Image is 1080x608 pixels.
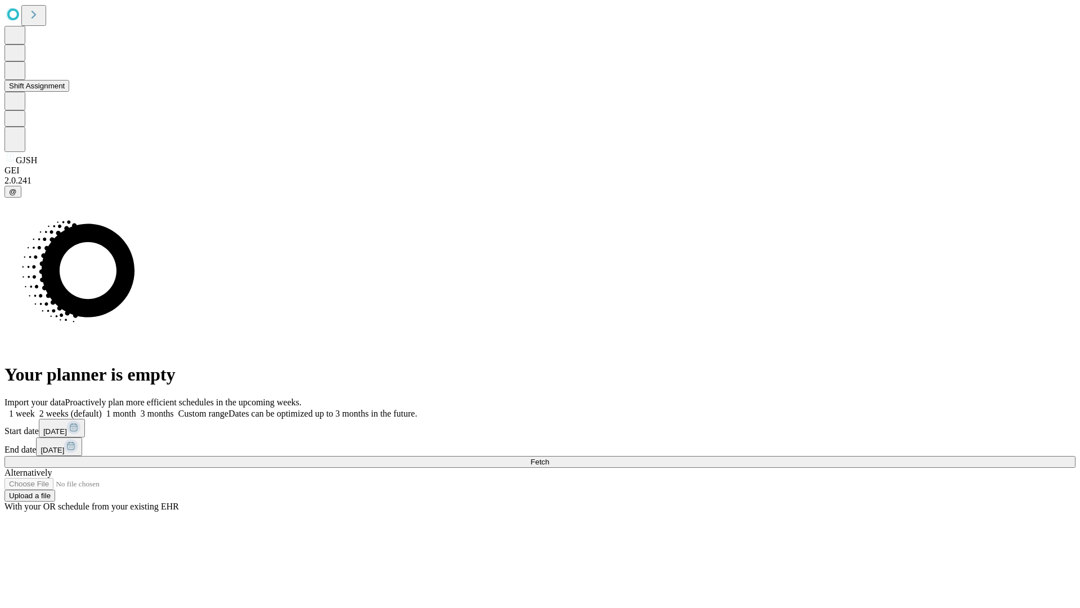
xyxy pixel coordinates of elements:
[43,427,67,436] span: [DATE]
[106,409,136,418] span: 1 month
[4,468,52,477] span: Alternatively
[4,419,1075,437] div: Start date
[178,409,228,418] span: Custom range
[4,166,1075,176] div: GEI
[4,490,55,502] button: Upload a file
[36,437,82,456] button: [DATE]
[4,176,1075,186] div: 2.0.241
[65,397,301,407] span: Proactively plan more efficient schedules in the upcoming weeks.
[228,409,417,418] span: Dates can be optimized up to 3 months in the future.
[4,502,179,511] span: With your OR schedule from your existing EHR
[4,80,69,92] button: Shift Assignment
[9,187,17,196] span: @
[40,446,64,454] span: [DATE]
[530,458,549,466] span: Fetch
[4,364,1075,385] h1: Your planner is empty
[4,186,21,198] button: @
[39,419,85,437] button: [DATE]
[4,397,65,407] span: Import your data
[4,437,1075,456] div: End date
[39,409,102,418] span: 2 weeks (default)
[4,456,1075,468] button: Fetch
[141,409,174,418] span: 3 months
[16,155,37,165] span: GJSH
[9,409,35,418] span: 1 week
